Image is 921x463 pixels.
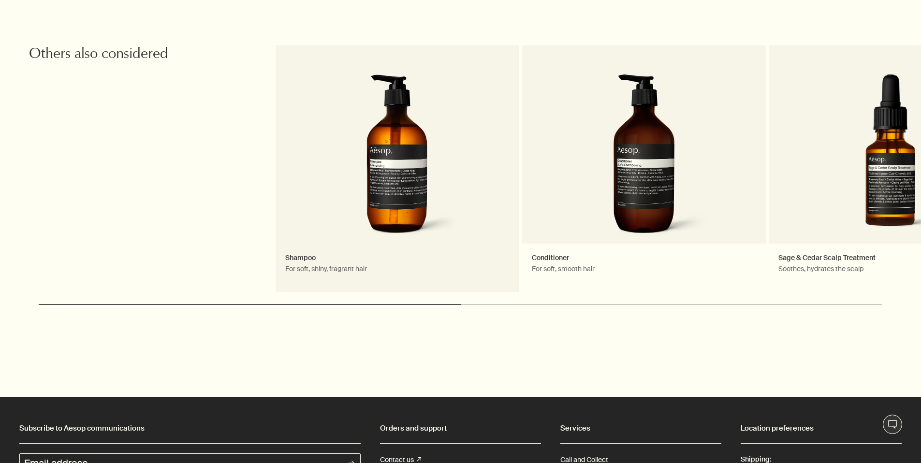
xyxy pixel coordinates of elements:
h2: Others also considered [29,45,253,65]
h2: Subscribe to Aesop communications [19,421,361,435]
h2: Location preferences [741,421,902,435]
button: Chat en direct [883,415,902,434]
h2: Orders and support [380,421,541,435]
a: ShampooFor soft, shiny, fragrant hairAesop shampoo with amber bottle with pump [276,45,519,292]
a: ConditionerFor soft, smooth hairAesop conditioner in a dark brown bottle with a pump [522,45,766,292]
h2: Services [560,421,721,435]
